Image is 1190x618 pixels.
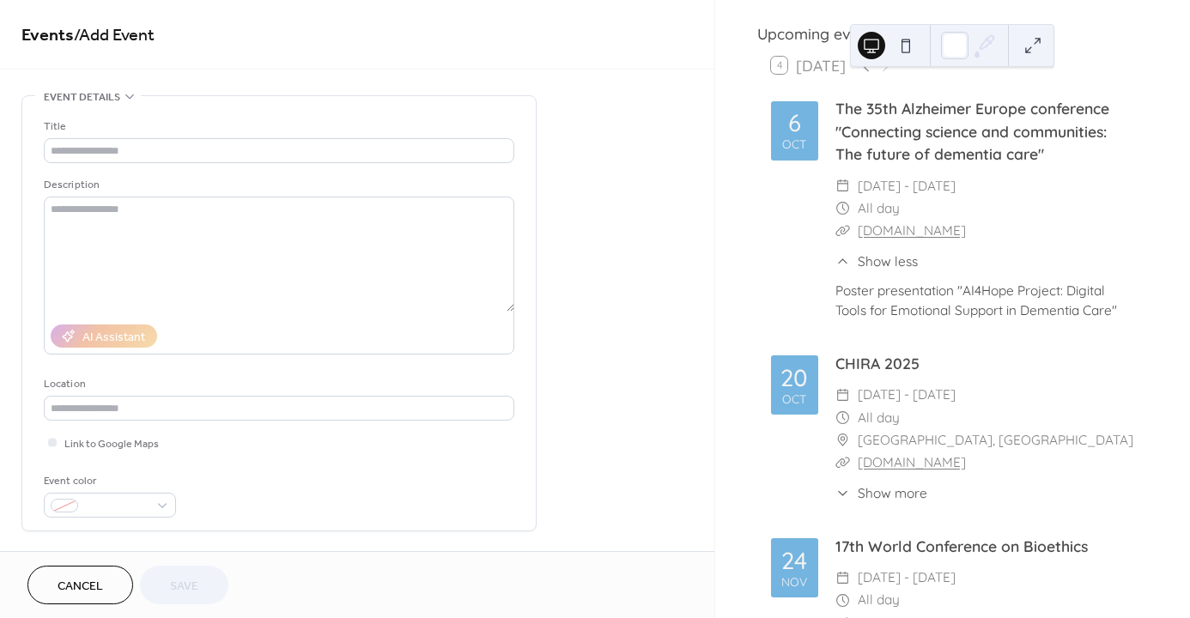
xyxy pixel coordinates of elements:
div: ​ [835,566,851,589]
div: Nov [781,576,807,588]
div: Oct [782,138,806,150]
span: / Add Event [74,19,155,52]
button: ​Show more [835,483,927,503]
div: ​ [835,384,851,406]
div: Oct [782,393,806,405]
span: Link to Google Maps [64,435,159,453]
div: 6 [788,111,801,135]
a: CHIRA 2025 [835,354,920,373]
button: Cancel [27,566,133,604]
span: All day [858,407,900,429]
span: Show more [858,483,927,503]
div: Upcoming events [757,22,1148,45]
div: Poster presentation "AI4Hope Project: Digital Tools for Emotional Support in Dementia Care" [835,281,1134,320]
a: The 35th Alzheimer Europe conference "Connecting science and communities: The future of dementia ... [835,99,1109,163]
span: Show less [858,251,918,271]
div: 20 [780,366,808,390]
div: ​ [835,589,851,611]
span: Cancel [58,578,103,596]
div: Title [44,118,511,136]
div: ​ [835,483,851,503]
a: Events [21,19,74,52]
div: ​ [835,197,851,220]
div: Location [44,375,511,393]
div: 24 [781,548,807,573]
span: [GEOGRAPHIC_DATA], [GEOGRAPHIC_DATA] [858,429,1133,451]
a: [DOMAIN_NAME] [858,222,966,239]
div: Description [44,176,511,194]
a: [DOMAIN_NAME] [858,454,966,470]
span: All day [858,589,900,611]
a: 17th World Conference on Bioethics [835,536,1088,555]
button: ​Show less [835,251,918,271]
div: ​ [835,251,851,271]
div: ​ [835,451,851,474]
div: ​ [835,175,851,197]
div: ​ [835,220,851,242]
span: [DATE] - [DATE] [858,566,956,589]
div: ​ [835,407,851,429]
span: [DATE] - [DATE] [858,175,956,197]
span: [DATE] - [DATE] [858,384,956,406]
div: ​ [835,429,851,451]
span: All day [858,197,900,220]
span: Event details [44,88,120,106]
div: Event color [44,472,173,490]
